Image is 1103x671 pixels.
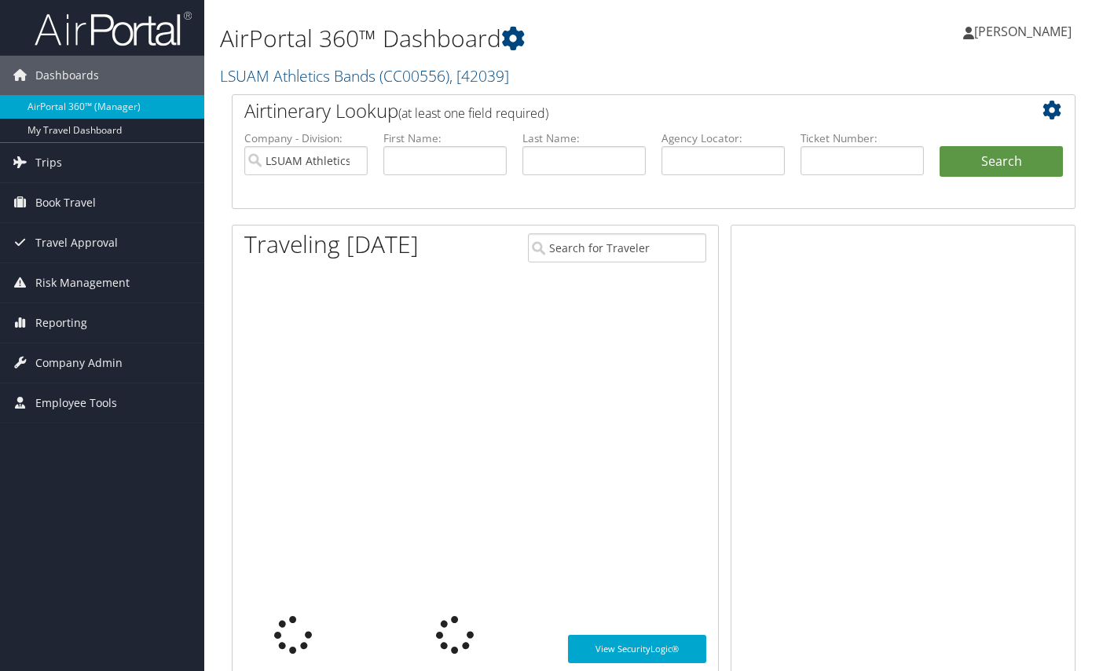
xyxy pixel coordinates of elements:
button: Search [940,146,1063,178]
label: Company - Division: [244,130,368,146]
span: Employee Tools [35,383,117,423]
img: airportal-logo.png [35,10,192,47]
span: Company Admin [35,343,123,383]
a: View SecurityLogic® [568,635,706,663]
h1: AirPortal 360™ Dashboard [220,22,798,55]
span: Risk Management [35,263,130,302]
span: Dashboards [35,56,99,95]
span: ( CC00556 ) [379,65,449,86]
span: Reporting [35,303,87,343]
a: LSUAM Athletics Bands [220,65,509,86]
label: Last Name: [522,130,646,146]
span: Travel Approval [35,223,118,262]
label: Agency Locator: [661,130,785,146]
label: Ticket Number: [801,130,924,146]
span: Book Travel [35,183,96,222]
h2: Airtinerary Lookup [244,97,993,124]
span: , [ 42039 ] [449,65,509,86]
a: [PERSON_NAME] [963,8,1087,55]
span: [PERSON_NAME] [974,23,1072,40]
label: First Name: [383,130,507,146]
h1: Traveling [DATE] [244,228,419,261]
input: Search for Traveler [528,233,707,262]
span: Trips [35,143,62,182]
span: (at least one field required) [398,104,548,122]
